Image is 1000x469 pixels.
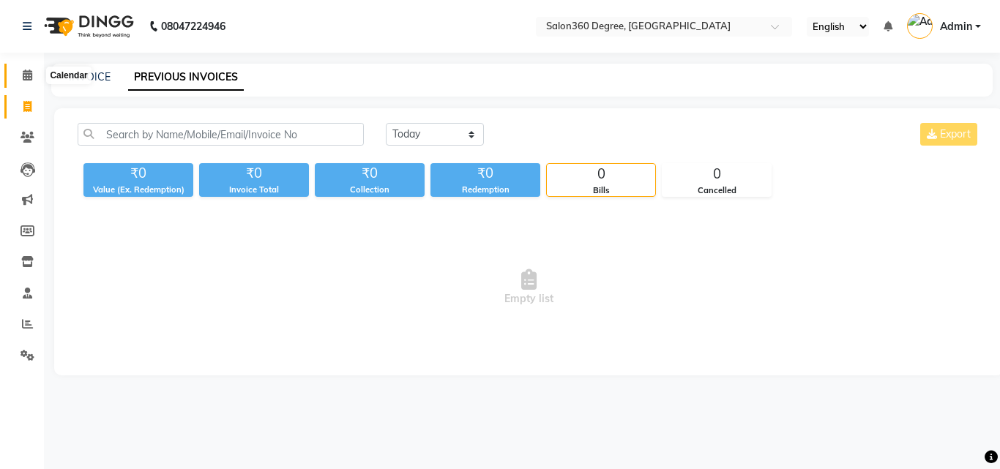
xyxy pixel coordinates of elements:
div: 0 [547,164,655,184]
img: Admin [907,13,933,39]
div: ₹0 [315,163,425,184]
div: Value (Ex. Redemption) [83,184,193,196]
b: 08047224946 [161,6,225,47]
img: logo [37,6,138,47]
div: Bills [547,184,655,197]
div: ₹0 [430,163,540,184]
div: Calendar [46,67,91,84]
a: PREVIOUS INVOICES [128,64,244,91]
div: Redemption [430,184,540,196]
div: Cancelled [663,184,771,197]
div: Invoice Total [199,184,309,196]
span: Empty list [78,214,980,361]
span: Admin [940,19,972,34]
div: ₹0 [199,163,309,184]
div: ₹0 [83,163,193,184]
input: Search by Name/Mobile/Email/Invoice No [78,123,364,146]
div: Collection [315,184,425,196]
div: 0 [663,164,771,184]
